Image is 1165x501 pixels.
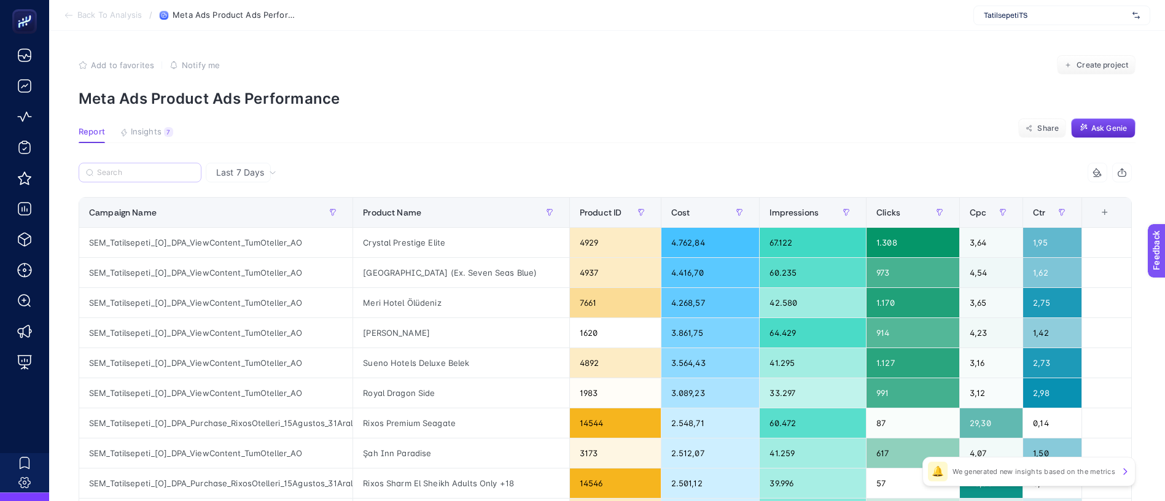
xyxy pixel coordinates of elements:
div: 2.501,12 [661,468,760,498]
span: Meta Ads Product Ads Performance [173,10,295,20]
div: 🔔 [928,462,948,481]
span: TatilsepetiTS [984,10,1128,20]
div: Crystal Prestige Elite [353,228,569,257]
div: 7 [164,127,173,137]
div: SEM_Tatilsepeti_[O]_DPA_ViewContent_TumOteller_AO [79,348,353,378]
span: Cost [671,208,690,217]
p: We generated new insights based on the metrics [953,467,1115,476]
span: Report [79,127,105,137]
div: 7661 [570,288,661,317]
div: 67.122 [760,228,866,257]
div: 41.295 [760,348,866,378]
div: 2.512,07 [661,438,760,468]
div: + [1093,208,1116,217]
div: 0,14 [1023,408,1081,438]
div: 14546 [570,468,661,498]
button: Notify me [169,60,220,70]
span: Back To Analysis [77,10,142,20]
div: 2,73 [1023,348,1081,378]
div: 4.762,84 [661,228,760,257]
div: Royal Dragon Side [353,378,569,408]
div: SEM_Tatilsepeti_[O]_DPA_ViewContent_TumOteller_AO [79,288,353,317]
div: 1.170 [867,288,959,317]
button: Create project [1057,55,1136,75]
div: 57 [867,468,959,498]
div: 3,12 [960,378,1023,408]
div: 4929 [570,228,661,257]
span: Ask Genie [1091,123,1127,133]
span: / [149,10,152,20]
div: SEM_Tatilsepeti_[O]_DPA_ViewContent_TumOteller_AO [79,378,353,408]
span: Product Name [363,208,421,217]
div: [PERSON_NAME] [353,318,569,348]
div: 914 [867,318,959,348]
div: 60.472 [760,408,866,438]
div: 29,30 [960,408,1023,438]
span: Clicks [876,208,900,217]
span: Share [1037,123,1059,133]
button: Add to favorites [79,60,154,70]
div: 3.564,43 [661,348,760,378]
div: 973 [867,258,959,287]
div: 87 [867,408,959,438]
div: 33.297 [760,378,866,408]
div: 3,16 [960,348,1023,378]
div: 3.861,75 [661,318,760,348]
div: 1983 [570,378,661,408]
div: 991 [867,378,959,408]
div: 41.259 [760,438,866,468]
button: Ask Genie [1071,118,1136,138]
div: 4892 [570,348,661,378]
div: Rixos Premium Seagate [353,408,569,438]
div: 2,75 [1023,288,1081,317]
div: 64.429 [760,318,866,348]
div: SEM_Tatilsepeti_[O]_DPA_ViewContent_TumOteller_AO [79,318,353,348]
span: Ctr [1033,208,1045,217]
div: SEM_Tatilsepeti_[O]_DPA_ViewContent_TumOteller_AO [79,228,353,257]
span: Campaign Name [89,208,157,217]
div: SEM_Tatilsepeti_[O]_DPA_Purchase_RixosOtelleri_15Agustos_31Aralik [79,468,353,498]
div: Rixos Sharm El Sheikh Adults Only +18 [353,468,569,498]
p: Meta Ads Product Ads Performance [79,90,1136,107]
span: Notify me [182,60,220,70]
img: svg%3e [1132,9,1140,21]
div: Sueno Hotels Deluxe Belek [353,348,569,378]
div: 1,50 [1023,438,1081,468]
div: Şah Inn Paradise [353,438,569,468]
span: Insights [131,127,162,137]
span: Product ID [580,208,621,217]
div: 3,64 [960,228,1023,257]
button: Share [1018,118,1066,138]
div: SEM_Tatilsepeti_[O]_DPA_ViewContent_TumOteller_AO [79,258,353,287]
div: 8 items selected [1092,208,1102,235]
span: Cpc [970,208,986,217]
div: 4.268,57 [661,288,760,317]
span: Last 7 Days [216,166,264,179]
div: 1,42 [1023,318,1081,348]
span: Impressions [770,208,819,217]
div: 1620 [570,318,661,348]
div: 3.089,23 [661,378,760,408]
div: SEM_Tatilsepeti_[O]_DPA_ViewContent_TumOteller_AO [79,438,353,468]
div: 60.235 [760,258,866,287]
div: 1,62 [1023,258,1081,287]
div: 42.580 [760,288,866,317]
span: Feedback [7,4,47,14]
div: SEM_Tatilsepeti_[O]_DPA_Purchase_RixosOtelleri_15Agustos_31Aralik [79,408,353,438]
div: 617 [867,438,959,468]
div: 1.127 [867,348,959,378]
div: 1.308 [867,228,959,257]
div: 4,54 [960,258,1023,287]
div: 4937 [570,258,661,287]
div: 3,65 [960,288,1023,317]
div: 4.416,70 [661,258,760,287]
div: 2,98 [1023,378,1081,408]
div: [GEOGRAPHIC_DATA] (Ex. Seven Seas Blue) [353,258,569,287]
div: 2.548,71 [661,408,760,438]
div: 4,23 [960,318,1023,348]
div: 1,95 [1023,228,1081,257]
div: 39.996 [760,468,866,498]
div: 3173 [570,438,661,468]
div: 14544 [570,408,661,438]
div: 4,07 [960,438,1023,468]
